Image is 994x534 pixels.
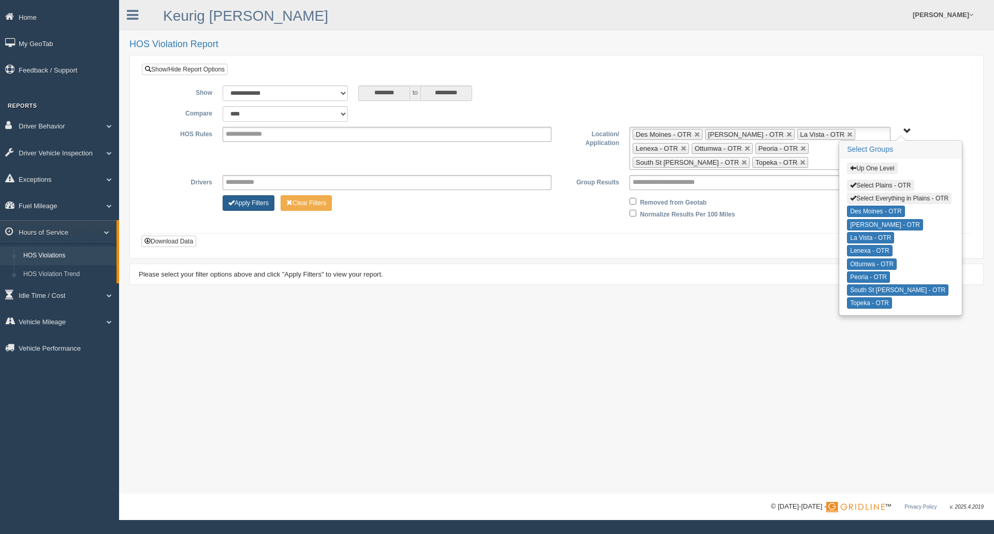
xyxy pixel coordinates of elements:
[636,131,692,138] span: Des Moines - OTR
[904,504,937,510] a: Privacy Policy
[636,158,739,166] span: South St [PERSON_NAME] - OTR
[708,131,784,138] span: [PERSON_NAME] - OTR
[557,175,624,187] label: Group Results
[557,127,624,148] label: Location/ Application
[771,501,984,512] div: © [DATE]-[DATE] - ™
[142,64,228,75] a: Show/Hide Report Options
[19,265,116,284] a: HOS Violation Trend
[847,232,894,243] button: La Vista - OTR
[150,85,217,98] label: Show
[847,180,914,191] button: Select Plains - OTR
[758,145,798,152] span: Peoria - OTR
[847,245,892,256] button: Lenexa - OTR
[695,145,742,152] span: Ottumwa - OTR
[847,258,897,270] button: Ottumwa - OTR
[150,106,217,119] label: Compare
[640,195,707,208] label: Removed from Geotab
[636,145,678,152] span: Lenexa - OTR
[19,247,116,265] a: HOS Violations
[129,39,984,50] h2: HOS Violation Report
[141,236,196,247] button: Download Data
[950,504,984,510] span: v. 2025.4.2019
[150,127,217,139] label: HOS Rules
[139,270,383,278] span: Please select your filter options above and click "Apply Filters" to view your report.
[150,175,217,187] label: Drivers
[223,195,274,211] button: Change Filter Options
[847,163,897,174] button: Up One Level
[410,85,420,101] span: to
[847,206,904,217] button: Des Moines - OTR
[826,502,885,512] img: Gridline
[800,131,845,138] span: La Vista - OTR
[847,271,890,283] button: Peoria - OTR
[847,297,892,309] button: Topeka - OTR
[755,158,797,166] span: Topeka - OTR
[840,141,961,158] h3: Select Groups
[847,193,952,204] button: Select Everything in Plains - OTR
[847,219,923,230] button: [PERSON_NAME] - OTR
[847,284,948,296] button: South St [PERSON_NAME] - OTR
[163,8,328,24] a: Keurig [PERSON_NAME]
[640,207,735,220] label: Normalize Results Per 100 Miles
[281,195,332,211] button: Change Filter Options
